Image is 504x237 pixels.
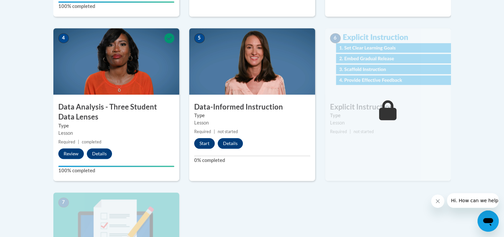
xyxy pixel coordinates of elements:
div: Lesson [330,119,446,126]
button: Start [194,138,215,149]
button: Details [218,138,243,149]
span: Required [194,129,211,134]
iframe: Close message [431,195,444,208]
iframe: Button to launch messaging window [477,210,499,232]
span: Required [58,139,75,144]
span: Required [330,129,347,134]
span: not started [218,129,238,134]
span: Hi. How can we help? [4,5,54,10]
img: Course Image [189,28,315,95]
label: 100% completed [58,3,174,10]
span: | [214,129,215,134]
h3: Explicit Instruction [325,102,451,112]
label: Type [330,112,446,119]
span: | [350,129,351,134]
button: Review [58,148,84,159]
div: Lesson [58,129,174,137]
span: completed [82,139,101,144]
label: Type [58,122,174,129]
button: Details [87,148,112,159]
span: not started [354,129,374,134]
span: 4 [58,33,69,43]
h3: Data-Informed Instruction [189,102,315,112]
div: Your progress [58,166,174,167]
iframe: Message from company [447,193,499,208]
span: 6 [330,33,341,43]
img: Course Image [325,28,451,95]
div: Lesson [194,119,310,126]
label: 0% completed [194,157,310,164]
label: 100% completed [58,167,174,174]
img: Course Image [53,28,179,95]
h3: Data Analysis - Three Student Data Lenses [53,102,179,122]
span: 7 [58,197,69,207]
label: Type [194,112,310,119]
div: Your progress [58,1,174,3]
span: | [78,139,79,144]
span: 5 [194,33,205,43]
